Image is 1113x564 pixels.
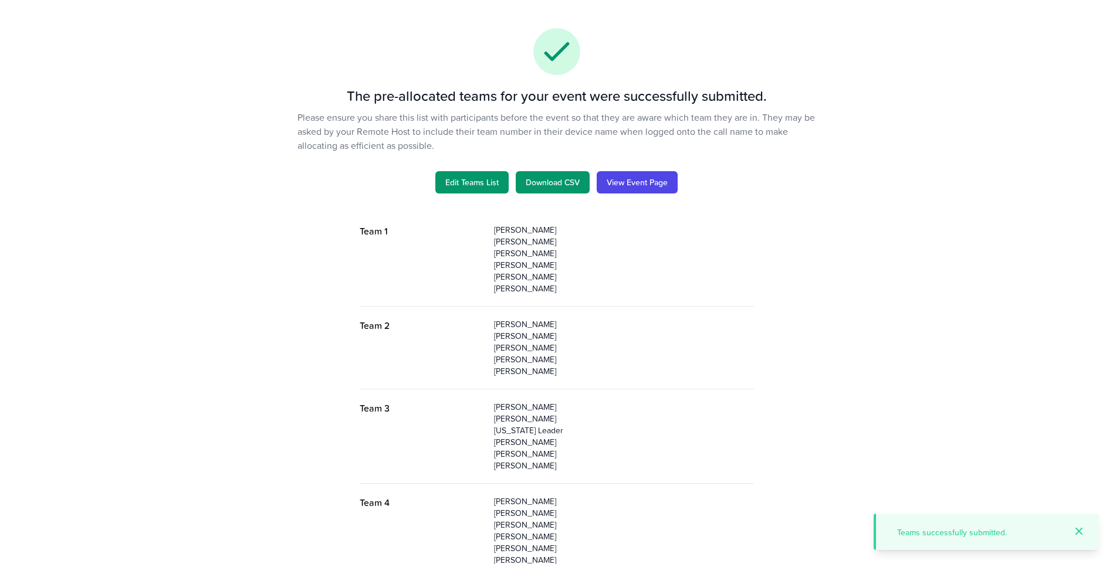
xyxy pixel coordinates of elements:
[494,236,754,247] p: [PERSON_NAME]
[494,283,754,294] p: [PERSON_NAME]
[494,330,754,342] p: [PERSON_NAME]
[494,542,754,554] p: [PERSON_NAME]
[435,171,509,193] a: Edit Teams List
[494,365,754,377] p: [PERSON_NAME]
[494,318,754,330] p: [PERSON_NAME]
[494,401,754,413] p: [PERSON_NAME]
[360,224,485,238] p: Team 1
[494,436,754,448] p: [PERSON_NAME]
[516,171,590,193] a: Download CSV
[494,424,754,436] p: [US_STATE] Leader
[494,413,754,424] p: [PERSON_NAME]
[494,259,754,271] p: [PERSON_NAME]
[494,507,754,519] p: [PERSON_NAME]
[494,519,754,531] p: [PERSON_NAME]
[494,460,754,471] p: [PERSON_NAME]
[897,526,1064,538] p: Teams successfully submitted.
[360,318,485,332] p: Team 2
[494,495,754,507] p: [PERSON_NAME]
[125,87,989,106] h3: The pre-allocated teams for your event were successfully submitted.
[494,448,754,460] p: [PERSON_NAME]
[494,247,754,259] p: [PERSON_NAME]
[494,271,754,283] p: [PERSON_NAME]
[360,495,485,509] p: Team 4
[494,531,754,542] p: [PERSON_NAME]
[494,354,754,365] p: [PERSON_NAME]
[494,342,754,354] p: [PERSON_NAME]
[494,224,754,236] p: [PERSON_NAME]
[297,110,816,152] p: Please ensure you share this list with participants before the event so that they are aware which...
[360,401,485,415] p: Team 3
[597,171,678,193] a: View Event Page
